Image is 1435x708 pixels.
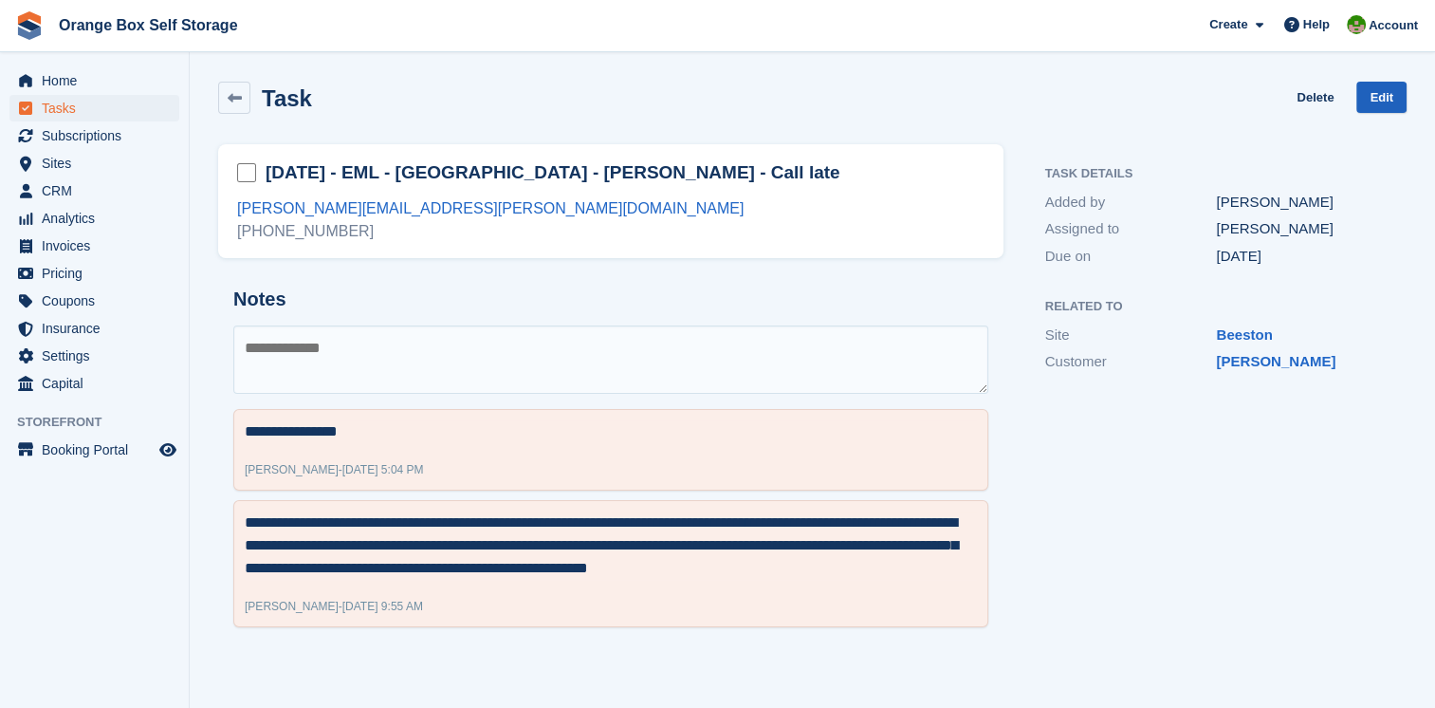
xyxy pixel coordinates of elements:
[15,11,44,40] img: stora-icon-8386f47178a22dfd0bd8f6a31ec36ba5ce8667c1dd55bd0f319d3a0aa187defe.svg
[42,370,156,397] span: Capital
[9,437,179,463] a: menu
[42,233,156,259] span: Invoices
[9,343,179,369] a: menu
[9,288,179,314] a: menu
[9,260,179,287] a: menu
[266,160,840,185] h2: [DATE] - EML - [GEOGRAPHIC_DATA] - [PERSON_NAME] - Call late
[1045,325,1217,346] div: Site
[1216,192,1388,214] div: [PERSON_NAME]
[245,461,424,478] div: -
[1216,326,1272,343] a: Beeston
[237,220,984,243] div: [PHONE_NUMBER]
[1369,16,1418,35] span: Account
[42,315,156,342] span: Insurance
[245,598,423,615] div: -
[9,315,179,342] a: menu
[233,289,988,310] h2: Notes
[1045,246,1217,268] div: Due on
[237,200,744,216] a: [PERSON_NAME][EMAIL_ADDRESS][PERSON_NAME][DOMAIN_NAME]
[1045,218,1217,240] div: Assigned to
[9,233,179,259] a: menu
[9,370,179,397] a: menu
[1045,192,1217,214] div: Added by
[1045,167,1389,181] h2: Task Details
[342,600,423,613] span: [DATE] 9:55 AM
[245,600,339,613] span: [PERSON_NAME]
[245,463,339,476] span: [PERSON_NAME]
[156,438,179,461] a: Preview store
[42,177,156,204] span: CRM
[1297,82,1334,113] a: Delete
[1347,15,1366,34] img: Eric Smith
[9,95,179,121] a: menu
[42,67,156,94] span: Home
[42,95,156,121] span: Tasks
[1045,351,1217,373] div: Customer
[1209,15,1247,34] span: Create
[9,67,179,94] a: menu
[9,177,179,204] a: menu
[42,205,156,232] span: Analytics
[42,150,156,177] span: Sites
[1216,353,1335,369] a: [PERSON_NAME]
[1216,246,1388,268] div: [DATE]
[9,122,179,149] a: menu
[42,343,156,369] span: Settings
[17,413,189,432] span: Storefront
[42,260,156,287] span: Pricing
[1303,15,1330,34] span: Help
[1045,300,1389,314] h2: Related to
[342,463,424,476] span: [DATE] 5:04 PM
[42,437,156,463] span: Booking Portal
[51,9,246,41] a: Orange Box Self Storage
[9,205,179,232] a: menu
[1216,218,1388,240] div: [PERSON_NAME]
[1356,82,1407,113] a: Edit
[262,85,312,111] h2: Task
[42,122,156,149] span: Subscriptions
[42,288,156,314] span: Coupons
[9,150,179,177] a: menu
